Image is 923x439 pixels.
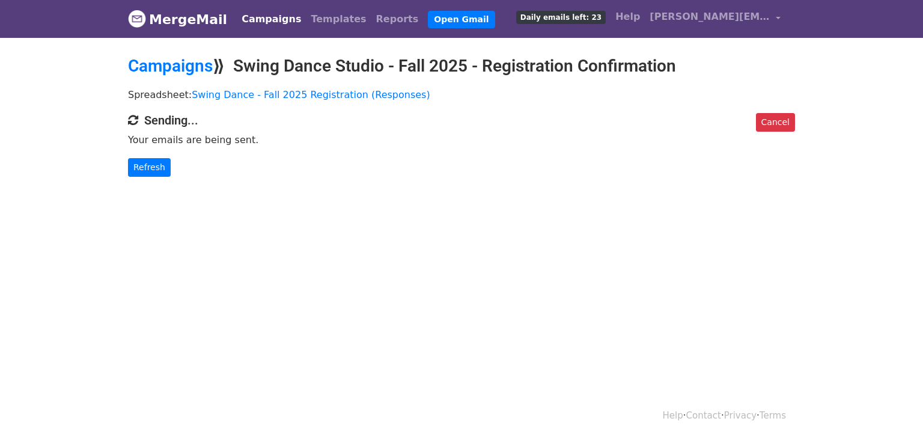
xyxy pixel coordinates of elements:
a: Swing Dance - Fall 2025 Registration (Responses) [192,89,430,100]
a: Terms [760,410,786,421]
a: Privacy [724,410,757,421]
h2: ⟫ Swing Dance Studio - Fall 2025 - Registration Confirmation [128,56,795,76]
a: Campaigns [128,56,213,76]
p: Spreadsheet: [128,88,795,101]
a: Reports [371,7,424,31]
a: [PERSON_NAME][EMAIL_ADDRESS][DOMAIN_NAME] [645,5,785,33]
a: Help [663,410,683,421]
a: Templates [306,7,371,31]
a: MergeMail [128,7,227,32]
p: Your emails are being sent. [128,134,795,146]
span: [PERSON_NAME][EMAIL_ADDRESS][DOMAIN_NAME] [650,10,770,24]
span: Daily emails left: 23 [516,11,606,24]
h4: Sending... [128,113,795,127]
a: Cancel [756,113,795,132]
a: Open Gmail [428,11,495,28]
a: Contact [686,410,721,421]
a: Campaigns [237,7,306,31]
a: Help [611,5,645,29]
a: Daily emails left: 23 [511,5,611,29]
img: MergeMail logo [128,10,146,28]
a: Refresh [128,158,171,177]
